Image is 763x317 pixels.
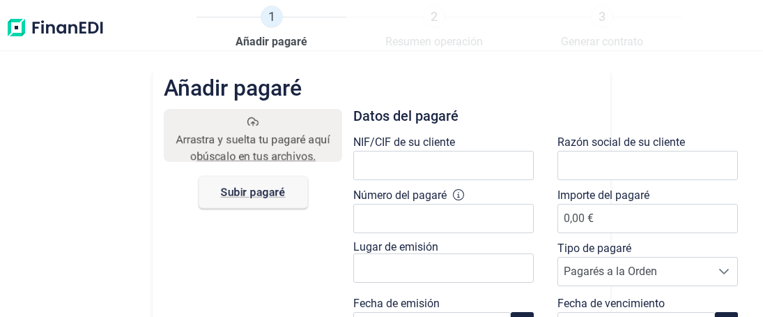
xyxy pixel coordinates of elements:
label: Número del pagaré [353,187,447,204]
span: 1 [261,6,283,28]
label: Fecha de vencimiento [557,295,665,312]
label: Importe del pagaré [557,187,649,204]
div: Arrastra y suelta tu pagaré aquí o [169,131,337,165]
span: búscalo en tus archivos. [196,149,316,163]
span: Subir pagaré [221,187,286,198]
label: Tipo de pagaré [557,240,631,257]
label: Fecha de emisión [353,295,440,312]
span: Pagarés a la Orden [558,258,711,286]
h3: Datos del pagaré [353,109,745,123]
h2: Añadir pagaré [164,78,599,98]
a: 1Añadir pagaré [236,6,307,50]
label: Lugar de emisión [353,240,438,253]
label: Razón social de su cliente [557,134,685,151]
label: NIF/CIF de su cliente [353,134,455,151]
span: Añadir pagaré [236,34,307,50]
img: Logo de aplicación [6,6,105,50]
